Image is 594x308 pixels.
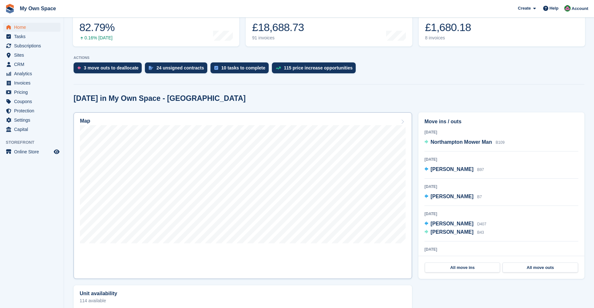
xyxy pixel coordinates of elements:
[79,21,115,34] div: 82.79%
[3,23,60,32] a: menu
[518,5,531,12] span: Create
[53,148,60,156] a: Preview store
[3,125,60,134] a: menu
[14,60,52,69] span: CRM
[425,35,471,41] div: 8 invoices
[80,118,90,124] h2: Map
[477,195,482,199] span: B7
[424,184,578,190] div: [DATE]
[3,106,60,115] a: menu
[3,41,60,50] a: menu
[80,298,406,303] p: 114 available
[246,6,412,46] a: Month-to-date sales £18,688.73 91 invoices
[14,97,52,106] span: Coupons
[424,166,484,174] a: [PERSON_NAME] B97
[79,35,115,41] div: 0.16% [DATE]
[276,67,281,69] img: price_increase_opportunities-93ffe204e8149a01c8c9dc8f82e8f89637d9d84a8eef4429ea346261dce0b2c0.svg
[431,194,473,199] span: [PERSON_NAME]
[221,65,265,70] div: 10 tasks to complete
[477,230,484,235] span: B43
[425,21,471,34] div: £1,680.18
[77,66,81,70] img: move_outs_to_deallocate_icon-f764333ba52eb49d3ac5e1228854f67142a1ed5810a6f6cc68b1a99e826820c5.svg
[3,116,60,125] a: menu
[503,263,578,273] a: All move outs
[550,5,558,12] span: Help
[214,66,218,70] img: task-75834270c22a3079a89374b754ae025e5fb1db73e45f91037f5363f120a921f8.svg
[14,106,52,115] span: Protection
[5,4,15,13] img: stora-icon-8386f47178a22dfd0bd8f6a31ec36ba5ce8667c1dd55bd0f319d3a0aa187defe.svg
[14,32,52,41] span: Tasks
[14,69,52,78] span: Analytics
[6,139,64,146] span: Storefront
[477,167,484,172] span: B97
[424,157,578,162] div: [DATE]
[74,112,412,279] a: Map
[17,3,59,14] a: My Own Space
[431,221,473,226] span: [PERSON_NAME]
[14,51,52,60] span: Sites
[14,78,52,87] span: Invoices
[74,56,584,60] p: ACTIONS
[14,116,52,125] span: Settings
[431,139,492,145] span: Northampton Mower Man
[3,60,60,69] a: menu
[424,193,482,201] a: [PERSON_NAME] B7
[431,166,473,172] span: [PERSON_NAME]
[495,140,504,145] span: B109
[73,6,239,46] a: Occupancy 82.79% 0.16% [DATE]
[424,228,484,237] a: [PERSON_NAME] B43
[252,35,304,41] div: 91 invoices
[3,147,60,156] a: menu
[419,6,585,46] a: Awaiting payment £1,680.18 8 invoices
[3,97,60,106] a: menu
[80,291,117,296] h2: Unit availability
[14,41,52,50] span: Subscriptions
[145,62,210,77] a: 24 unsigned contracts
[3,88,60,97] a: menu
[424,247,578,252] div: [DATE]
[156,65,204,70] div: 24 unsigned contracts
[572,5,588,12] span: Account
[424,211,578,217] div: [DATE]
[3,32,60,41] a: menu
[424,220,486,228] a: [PERSON_NAME] D407
[14,23,52,32] span: Home
[284,65,353,70] div: 115 price increase opportunities
[74,94,246,103] h2: [DATE] in My Own Space - [GEOGRAPHIC_DATA]
[84,65,139,70] div: 3 move outs to deallocate
[424,129,578,135] div: [DATE]
[431,229,473,235] span: [PERSON_NAME]
[564,5,571,12] img: Lucy Parry
[424,138,504,147] a: Northampton Mower Man B109
[3,69,60,78] a: menu
[425,263,500,273] a: All move ins
[3,78,60,87] a: menu
[14,88,52,97] span: Pricing
[74,62,145,77] a: 3 move outs to deallocate
[14,125,52,134] span: Capital
[252,21,304,34] div: £18,688.73
[14,147,52,156] span: Online Store
[477,222,487,226] span: D407
[149,66,153,70] img: contract_signature_icon-13c848040528278c33f63329250d36e43548de30e8caae1d1a13099fd9432cc5.svg
[3,51,60,60] a: menu
[272,62,359,77] a: 115 price increase opportunities
[424,118,578,126] h2: Move ins / outs
[210,62,272,77] a: 10 tasks to complete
